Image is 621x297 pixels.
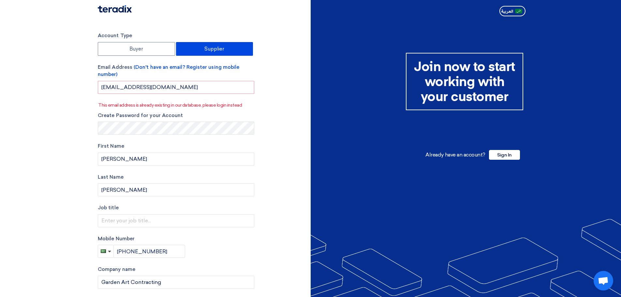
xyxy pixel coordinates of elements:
[594,271,613,290] a: Open chat
[98,42,175,56] label: Buyer
[98,102,254,109] p: This email address is already existing in our database, please login instead
[98,204,254,212] label: Job title
[98,235,254,243] label: Mobile Number
[98,81,254,94] input: Enter your business email...
[98,64,239,78] span: (Don't have an email? Register using mobile number)
[98,32,254,39] label: Account Type
[515,9,522,14] img: ar-AR.png
[425,152,485,158] span: Already have an account?
[98,214,254,227] input: Enter your job title...
[98,112,254,119] label: Create Password for your Account
[489,152,520,158] a: Sign In
[98,173,254,181] label: Last Name
[489,150,520,160] span: Sign In
[98,64,254,78] label: Email Address
[98,266,254,273] label: Company name
[98,276,254,289] input: Enter your company name...
[98,153,254,166] input: Enter your first name...
[501,9,513,14] span: العربية
[406,53,523,110] div: Join now to start working with your customer
[114,245,185,258] input: Enter phone number...
[499,6,525,16] button: العربية
[98,183,254,196] input: Last Name...
[98,142,254,150] label: First Name
[176,42,253,56] label: Supplier
[98,5,132,13] img: Teradix logo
